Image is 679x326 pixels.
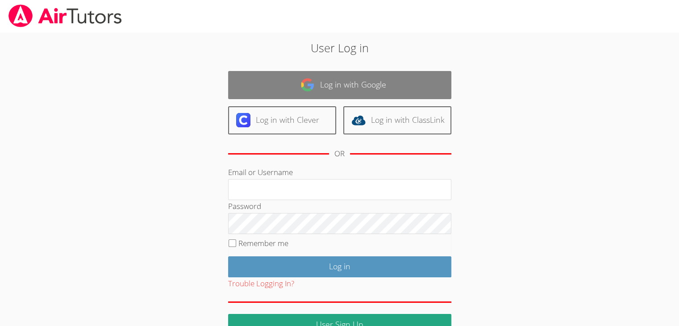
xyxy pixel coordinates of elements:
[156,39,523,56] h2: User Log in
[228,71,451,99] a: Log in with Google
[351,113,366,127] img: classlink-logo-d6bb404cc1216ec64c9a2012d9dc4662098be43eaf13dc465df04b49fa7ab582.svg
[238,238,288,248] label: Remember me
[228,256,451,277] input: Log in
[228,277,294,290] button: Trouble Logging In?
[334,147,345,160] div: OR
[228,106,336,134] a: Log in with Clever
[236,113,250,127] img: clever-logo-6eab21bc6e7a338710f1a6ff85c0baf02591cd810cc4098c63d3a4b26e2feb20.svg
[228,201,261,211] label: Password
[8,4,123,27] img: airtutors_banner-c4298cdbf04f3fff15de1276eac7730deb9818008684d7c2e4769d2f7ddbe033.png
[343,106,451,134] a: Log in with ClassLink
[300,78,315,92] img: google-logo-50288ca7cdecda66e5e0955fdab243c47b7ad437acaf1139b6f446037453330a.svg
[228,167,293,177] label: Email or Username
